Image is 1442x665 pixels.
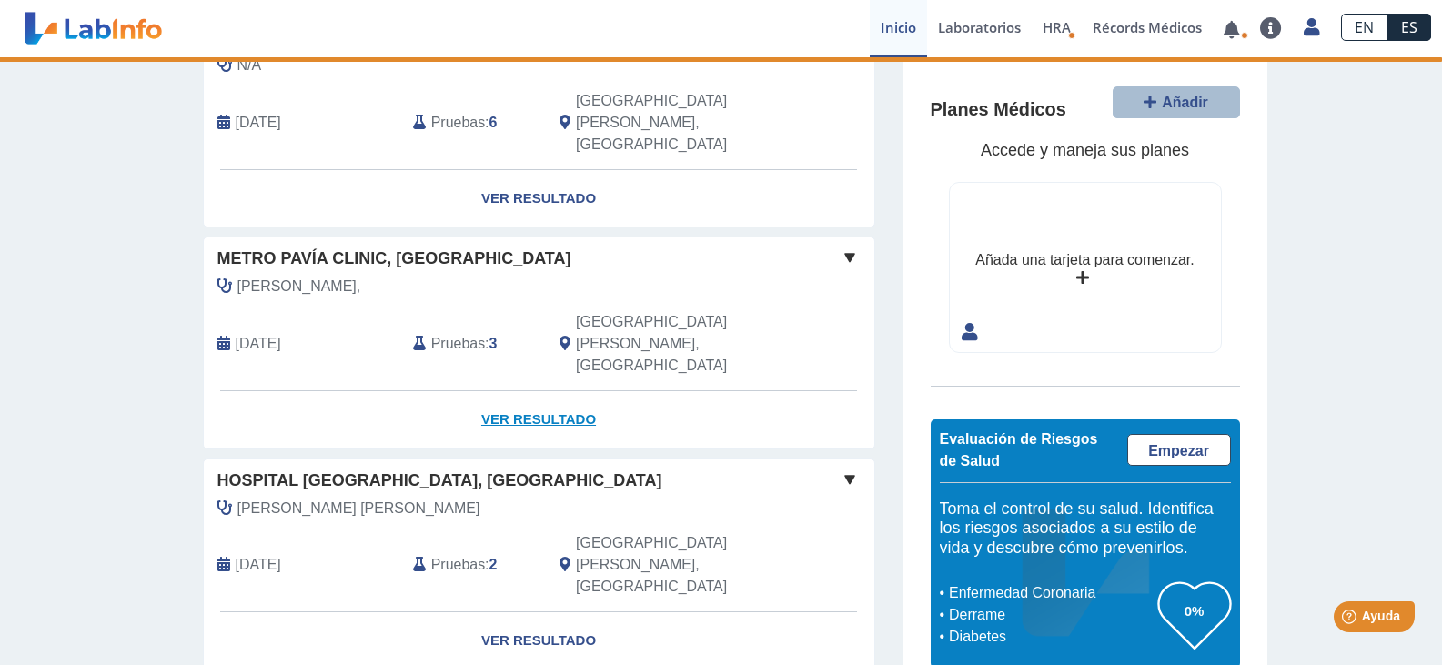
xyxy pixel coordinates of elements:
[204,391,874,448] a: Ver Resultado
[944,626,1158,648] li: Diabetes
[399,311,546,377] div: :
[1162,95,1208,110] span: Añadir
[576,90,777,156] span: San Juan, PR
[944,604,1158,626] li: Derrame
[981,141,1189,159] span: Accede y maneja sus planes
[975,249,1194,271] div: Añada una tarjeta para comenzar.
[576,532,777,598] span: San Juan, PR
[431,554,485,576] span: Pruebas
[940,499,1231,559] h5: Toma el control de su salud. Identifica los riesgos asociados a su estilo de vida y descubre cómo...
[217,469,662,493] span: Hospital [GEOGRAPHIC_DATA], [GEOGRAPHIC_DATA]
[931,99,1066,121] h4: Planes Médicos
[1280,594,1422,645] iframe: Help widget launcher
[1043,18,1071,36] span: HRA
[431,333,485,355] span: Pruebas
[944,582,1158,604] li: Enfermedad Coronaria
[236,554,281,576] span: 2025-02-27
[489,336,498,351] b: 3
[204,170,874,227] a: Ver Resultado
[431,112,485,134] span: Pruebas
[489,557,498,572] b: 2
[217,247,571,271] span: Metro Pavía Clinic, [GEOGRAPHIC_DATA]
[236,333,281,355] span: 2025-08-27
[237,55,262,76] span: N/A
[237,276,361,297] span: Marquez,
[489,115,498,130] b: 6
[1158,600,1231,622] h3: 0%
[236,112,281,134] span: 2024-10-11
[1148,443,1209,458] span: Empezar
[399,90,546,156] div: :
[1113,86,1240,118] button: Añadir
[1341,14,1387,41] a: EN
[1127,434,1231,466] a: Empezar
[940,431,1098,469] span: Evaluación de Riesgos de Salud
[399,532,546,598] div: :
[237,498,480,519] span: Marquez Babilonia, Luis
[576,311,777,377] span: San Juan, PR
[1387,14,1431,41] a: ES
